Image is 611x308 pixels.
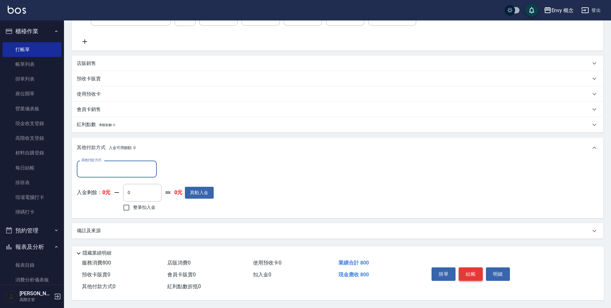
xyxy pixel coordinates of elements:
p: 店販銷售 [77,60,96,67]
div: 使用預收卡 [72,86,603,102]
a: 排班表 [3,175,61,190]
a: 營業儀表板 [3,101,61,116]
div: 店販銷售 [72,56,603,71]
p: 預收卡販賣 [77,75,101,82]
img: Person [5,290,18,303]
button: 掛單 [432,267,456,281]
p: 備註及來源 [77,227,101,234]
button: 櫃檯作業 [3,23,61,40]
button: 登出 [579,4,603,16]
label: 其他付款方式 [81,158,101,162]
p: 其他付款方式 [77,144,136,151]
button: save [525,4,538,17]
p: 入金剩餘： [77,189,110,196]
div: 紅利點數剩餘點數: 0 [72,117,603,132]
a: 現場電腦打卡 [3,190,61,205]
div: Envy 概念 [551,6,574,14]
span: 紅利點數折抵 0 [167,283,201,289]
div: 其他付款方式入金可用餘額: 0 [72,138,603,158]
button: 預約管理 [3,222,61,239]
a: 材料自購登錄 [3,146,61,160]
span: 其他付款方式 0 [82,283,115,289]
button: 結帳 [459,267,483,281]
span: 會員卡販賣 0 [167,272,196,278]
h5: [PERSON_NAME] [20,290,52,297]
span: 服務消費 800 [82,260,111,266]
p: 紅利點數 [77,121,115,128]
img: Logo [8,6,26,14]
button: Envy 概念 [541,4,576,17]
span: 剩餘點數: 0 [99,123,115,127]
strong: 0元 [174,189,182,196]
a: 報表目錄 [3,258,61,272]
span: 扣入金 0 [253,272,271,278]
span: 整筆扣入金 [133,204,155,211]
a: 消費分析儀表板 [3,272,61,287]
div: 備註及來源 [72,223,603,239]
a: 帳單列表 [3,57,61,72]
a: 打帳單 [3,42,61,57]
span: 預收卡販賣 0 [82,272,110,278]
div: 會員卡銷售 [72,102,603,117]
p: 使用預收卡 [77,91,101,98]
span: 使用預收卡 0 [253,260,282,266]
span: 現金應收 800 [338,272,369,278]
a: 每日結帳 [3,161,61,175]
a: 掃碼打卡 [3,205,61,219]
p: 會員卡銷售 [77,106,101,113]
button: 報表及分析 [3,239,61,255]
span: 店販消費 0 [167,260,191,266]
span: 入金可用餘額: 0 [109,146,136,150]
a: 現金收支登錄 [3,116,61,131]
strong: 0元 [102,189,110,195]
button: 異動入金 [185,187,214,199]
div: 預收卡販賣 [72,71,603,86]
button: 明細 [486,267,510,281]
a: 掛單列表 [3,72,61,86]
a: 高階收支登錄 [3,131,61,146]
span: 業績合計 800 [338,260,369,266]
a: 座位開單 [3,86,61,101]
p: 隱藏業績明細 [83,250,111,257]
p: 高階主管 [20,297,52,303]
